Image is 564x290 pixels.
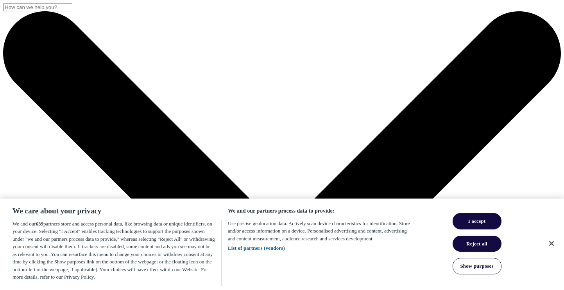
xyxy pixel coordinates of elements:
[228,206,410,216] h3: We and our partners process data to provide:
[453,213,501,229] button: I accept
[453,258,501,274] button: Show purposes
[228,244,285,252] button: List of partners (vendors)
[13,220,222,286] div: We and our partners store and access personal data, like browsing data or unique identifiers, on ...
[543,235,560,252] button: Close
[13,206,215,216] h2: We care about your privacy
[453,236,501,252] button: Reject all
[228,220,410,252] p: Use precise geolocation data. Actively scan device characteristics for identification. Store and/...
[3,3,72,11] input: Search
[36,221,44,227] span: 639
